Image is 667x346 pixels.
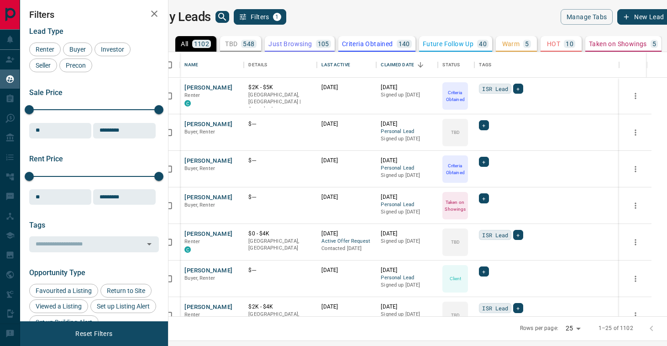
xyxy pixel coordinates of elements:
[184,193,232,202] button: [PERSON_NAME]
[100,284,152,298] div: Return to Site
[248,238,312,252] p: [GEOGRAPHIC_DATA], [GEOGRAPHIC_DATA]
[69,326,118,341] button: Reset Filters
[32,62,54,69] span: Seller
[381,266,433,274] p: [DATE]
[562,322,584,335] div: 25
[516,230,520,240] span: +
[225,41,237,47] p: TBD
[321,157,372,165] p: [DATE]
[399,41,410,47] p: 140
[29,268,85,277] span: Opportunity Type
[181,41,188,47] p: All
[321,120,372,128] p: [DATE]
[268,41,312,47] p: Just Browsing
[513,230,523,240] div: +
[629,162,642,176] button: more
[520,325,558,332] p: Rows per page:
[599,325,633,332] p: 1–25 of 1102
[184,92,200,98] span: Renter
[474,52,619,78] div: Tags
[184,230,232,239] button: [PERSON_NAME]
[629,89,642,103] button: more
[482,267,485,276] span: +
[158,10,211,24] h1: My Leads
[443,199,467,213] p: Taken on Showings
[482,303,508,313] span: ISR Lead
[184,266,232,275] button: [PERSON_NAME]
[513,303,523,313] div: +
[381,282,433,289] p: Signed up [DATE]
[29,299,88,313] div: Viewed a Listing
[381,120,433,128] p: [DATE]
[32,287,95,294] span: Favourited a Listing
[63,43,92,56] div: Buyer
[376,52,438,78] div: Claimed Date
[194,41,210,47] p: 1102
[482,157,485,166] span: +
[94,303,153,310] span: Set up Listing Alert
[29,154,63,163] span: Rent Price
[479,41,487,47] p: 40
[381,91,433,99] p: Signed up [DATE]
[184,275,215,281] span: Buyer, Renter
[248,193,312,201] p: $---
[381,303,433,311] p: [DATE]
[248,157,312,165] p: $---
[317,52,376,78] div: Last Active
[414,59,427,71] button: Sort
[184,202,215,208] span: Buyer, Renter
[180,52,244,78] div: Name
[381,52,414,78] div: Claimed Date
[423,41,473,47] p: Future Follow Up
[516,303,520,313] span: +
[482,194,485,203] span: +
[381,135,433,143] p: Signed up [DATE]
[63,62,89,69] span: Precon
[629,272,642,286] button: more
[381,165,433,172] span: Personal Lead
[381,84,433,91] p: [DATE]
[516,84,520,93] span: +
[248,311,312,325] p: Toronto
[184,100,191,106] div: condos.ca
[321,238,372,245] span: Active Offer Request
[184,165,215,171] span: Buyer, Renter
[104,287,148,294] span: Return to Site
[59,59,92,72] div: Precon
[90,299,156,313] div: Set up Listing Alert
[438,52,474,78] div: Status
[321,84,372,91] p: [DATE]
[29,9,159,20] h2: Filters
[381,172,433,179] p: Signed up [DATE]
[629,126,642,139] button: more
[248,84,312,91] p: $2K - $5K
[184,157,232,165] button: [PERSON_NAME]
[274,14,280,20] span: 1
[381,274,433,282] span: Personal Lead
[442,52,460,78] div: Status
[652,41,656,47] p: 5
[629,235,642,249] button: more
[482,230,508,240] span: ISR Lead
[321,230,372,238] p: [DATE]
[66,46,89,53] span: Buyer
[381,128,433,136] span: Personal Lead
[589,41,647,47] p: Taken on Showings
[29,43,61,56] div: Renter
[234,9,286,25] button: Filters1
[184,84,232,92] button: [PERSON_NAME]
[98,46,127,53] span: Investor
[184,129,215,135] span: Buyer, Renter
[184,239,200,245] span: Renter
[381,193,433,201] p: [DATE]
[29,221,45,229] span: Tags
[248,120,312,128] p: $---
[629,199,642,213] button: more
[184,303,232,312] button: [PERSON_NAME]
[184,120,232,129] button: [PERSON_NAME]
[321,193,372,201] p: [DATE]
[479,266,488,277] div: +
[482,84,508,93] span: ISR Lead
[321,303,372,311] p: [DATE]
[248,91,312,113] p: Toronto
